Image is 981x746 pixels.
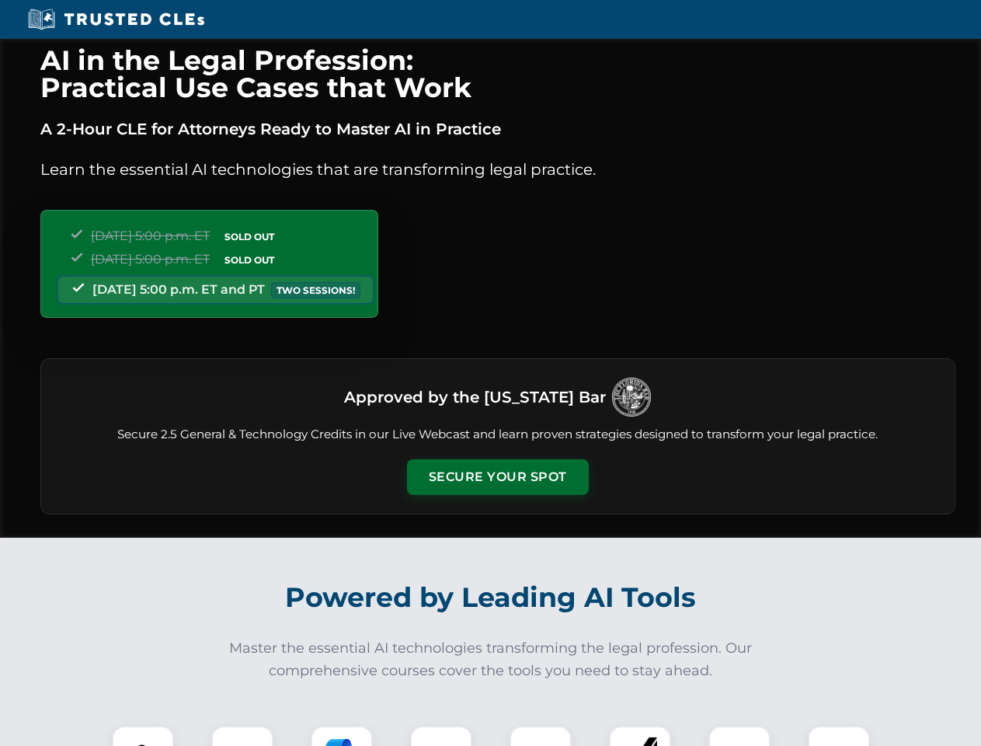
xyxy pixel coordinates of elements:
p: Learn the essential AI technologies that are transforming legal practice. [40,157,955,182]
img: Logo [612,378,651,417]
p: Secure 2.5 General & Technology Credits in our Live Webcast and learn proven strategies designed ... [60,426,936,444]
p: Master the essential AI technologies transforming the legal profession. Our comprehensive courses... [219,637,763,682]
img: Trusted CLEs [23,8,209,31]
button: Secure Your Spot [407,459,589,495]
span: [DATE] 5:00 p.m. ET [91,228,210,243]
h3: Approved by the [US_STATE] Bar [344,383,606,411]
h1: AI in the Legal Profession: Practical Use Cases that Work [40,47,955,101]
p: A 2-Hour CLE for Attorneys Ready to Master AI in Practice [40,117,955,141]
span: [DATE] 5:00 p.m. ET [91,252,210,267]
span: SOLD OUT [219,252,280,268]
h2: Powered by Leading AI Tools [61,570,921,625]
span: SOLD OUT [219,228,280,245]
